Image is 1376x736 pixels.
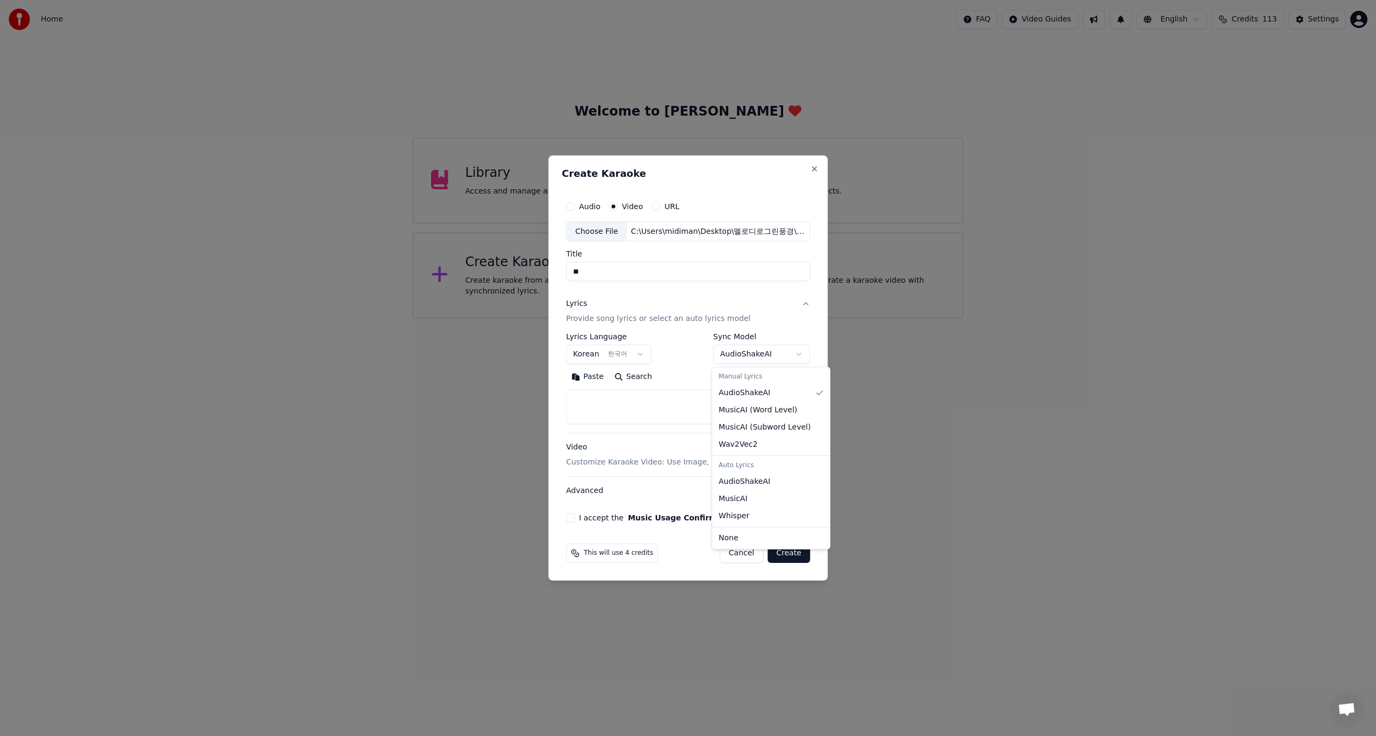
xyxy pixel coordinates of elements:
[719,511,749,521] span: Whisper
[719,422,811,433] span: MusicAI ( Subword Level )
[714,458,828,473] div: Auto Lyrics
[719,533,739,544] span: None
[714,369,828,384] div: Manual Lyrics
[719,388,770,398] span: AudioShakeAI
[719,494,748,504] span: MusicAI
[719,405,797,416] span: MusicAI ( Word Level )
[719,439,757,450] span: Wav2Vec2
[719,476,770,487] span: AudioShakeAI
